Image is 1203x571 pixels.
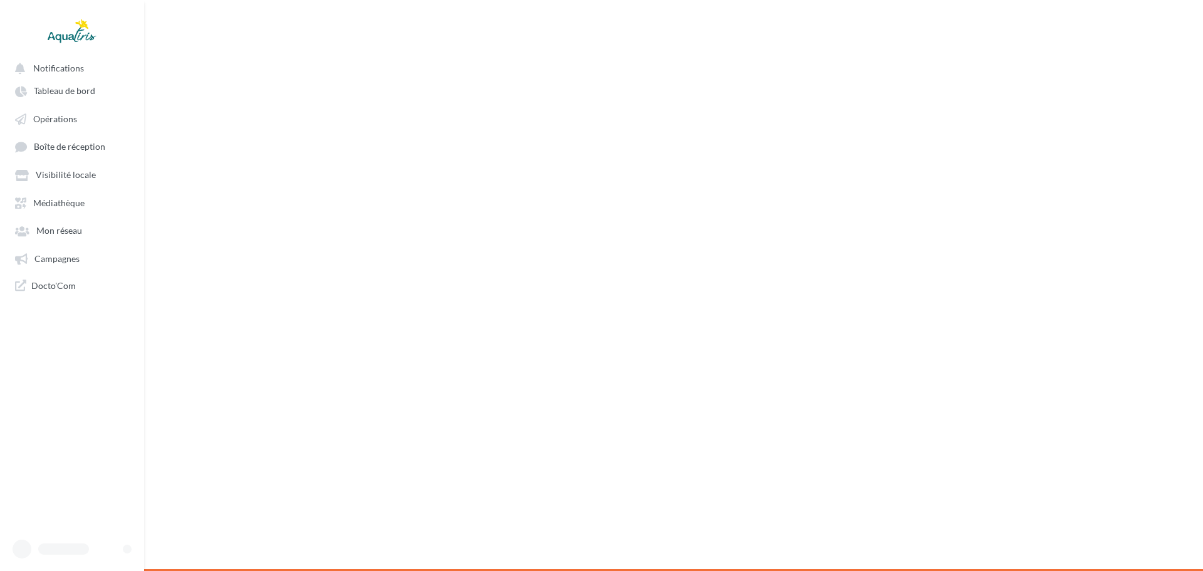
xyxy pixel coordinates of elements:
[8,79,137,102] a: Tableau de bord
[8,163,137,186] a: Visibilité locale
[8,275,137,296] a: Docto'Com
[8,135,137,158] a: Boîte de réception
[36,226,82,236] span: Mon réseau
[8,107,137,130] a: Opérations
[8,191,137,214] a: Médiathèque
[36,170,96,181] span: Visibilité locale
[33,197,85,208] span: Médiathèque
[8,247,137,270] a: Campagnes
[34,253,80,264] span: Campagnes
[34,142,105,152] span: Boîte de réception
[8,219,137,241] a: Mon réseau
[33,113,77,124] span: Opérations
[31,280,76,291] span: Docto'Com
[33,63,84,73] span: Notifications
[34,86,95,97] span: Tableau de bord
